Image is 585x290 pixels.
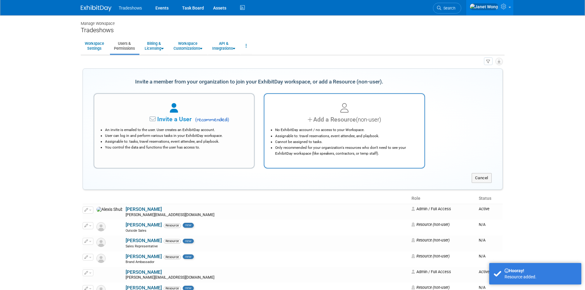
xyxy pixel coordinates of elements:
th: Role [411,193,477,204]
a: WorkspaceSettings [81,38,108,53]
img: Resource [96,254,106,263]
li: Only recommended for your organization's resources who don't need to see your ExhibitDay workspac... [275,145,417,157]
div: Hooray! [505,268,577,274]
span: recommended [193,116,229,124]
button: Cancel [472,173,492,183]
span: Resource (non-user) [413,285,451,290]
a: [PERSON_NAME] [133,222,169,228]
li: Cannot be assigned to tasks. [275,139,417,145]
a: WorkspaceCustomizations [170,38,206,53]
img: Janet Wong [470,3,498,10]
a: Users &Permissions [110,38,139,53]
span: N/A [479,238,486,242]
img: Berna Fernandez [96,269,130,275]
span: N/A [479,254,486,258]
div: Invite a member from your organization to join your ExhibitDay workspace, or add a Resource (non-... [94,75,425,89]
a: [PERSON_NAME] [133,269,169,275]
div: Add a Resource [272,115,417,124]
span: Resource [171,255,188,259]
li: User can log in and perform various tasks in your ExhibitDay workspace. [105,133,247,139]
span: ) [228,117,229,122]
a: [PERSON_NAME] [133,238,169,243]
div: [PERSON_NAME][EMAIL_ADDRESS][DOMAIN_NAME] [133,275,409,280]
li: You control the data and functions the user has access to. [105,145,247,150]
span: N/A [479,222,486,227]
span: Active [479,269,490,274]
li: An invite is emailed to the user. User creates an ExhibitDay account. [105,127,247,133]
span: (non-user) [356,116,381,123]
span: Resource [171,223,188,228]
span: Active [479,207,490,211]
span: Resource [171,239,188,243]
span: Resource (non-user) [413,222,451,227]
span: Invite a User [119,116,192,123]
th: Status [477,193,502,204]
div: [PERSON_NAME][EMAIL_ADDRESS][DOMAIN_NAME] [133,213,409,218]
span: Admin / Full Access [413,269,453,274]
span: Sales Representative [133,244,165,248]
span: Tradeshows [119,6,142,10]
span: new [190,223,201,228]
li: Assignable to: tasks, travel reservations, event attendee, and playbook. [105,139,247,145]
span: new [190,254,201,259]
a: Billing &Licensing [141,38,168,53]
img: Alexis Shubin [96,207,127,212]
span: ( [195,117,197,122]
img: Resource [96,222,106,231]
img: Resource [96,238,106,247]
span: Admin / Full Access [413,207,453,211]
span: Outside Sales [133,229,154,233]
span: Search [441,6,455,10]
span: Resource (non-user) [413,254,451,258]
span: Resource (non-user) [413,238,451,242]
div: Manage Workspace [81,15,505,26]
img: ExhibitDay [81,5,111,11]
div: Resource added. [505,274,577,280]
span: new [190,239,201,244]
a: [PERSON_NAME] [133,207,169,212]
a: [PERSON_NAME] [133,254,169,259]
a: Search [433,3,461,14]
a: API &Integrations [208,38,239,53]
li: No ExhibitDay account / no access to your Workspace. [275,127,417,133]
span: N/A [479,285,486,290]
div: Tradeshows [81,26,505,34]
span: Brand Ambassador [133,260,162,264]
li: Assignable to: travel reservations, event attendee, and playbook. [275,133,417,139]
